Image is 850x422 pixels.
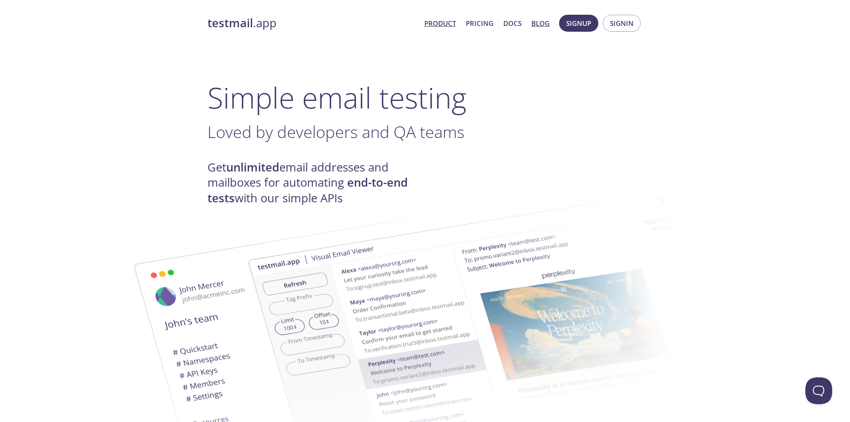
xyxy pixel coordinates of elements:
[207,16,417,31] a: testmail.app
[226,159,279,175] strong: unlimited
[610,17,634,29] span: Signin
[531,17,550,29] a: Blog
[207,80,643,115] h1: Simple email testing
[424,17,456,29] a: Product
[207,121,464,143] span: Loved by developers and QA teams
[566,17,591,29] span: Signup
[559,15,598,32] button: Signup
[466,17,493,29] a: Pricing
[207,15,253,31] strong: testmail
[603,15,641,32] button: Signin
[805,377,832,404] iframe: Help Scout Beacon - Open
[503,17,522,29] a: Docs
[207,160,425,206] h4: Get email addresses and mailboxes for automating with our simple APIs
[207,175,408,205] strong: end-to-end tests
